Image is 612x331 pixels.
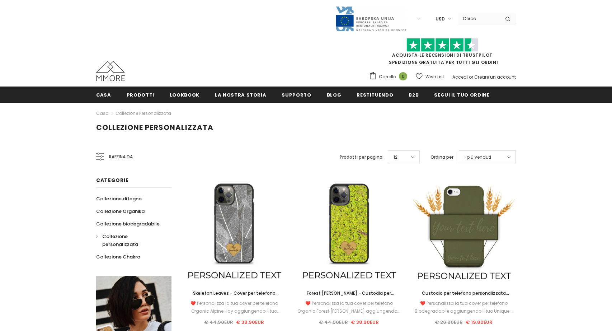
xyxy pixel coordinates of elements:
span: Collezione personalizzata [96,122,213,132]
a: Javni Razpis [335,15,407,22]
a: Prodotti [127,87,154,103]
span: supporto [282,92,311,98]
span: Collezione Chakra [96,253,140,260]
span: Lookbook [170,92,199,98]
img: Fidati di Pilot Stars [406,38,478,52]
a: Collezione Organika [96,205,145,218]
span: Casa [96,92,111,98]
a: Collezione personalizzata [116,110,171,116]
span: SPEDIZIONE GRATUITA PER TUTTI GLI ORDINI [369,41,516,65]
span: 12 [394,154,397,161]
span: Collezione biodegradabile [96,220,160,227]
a: Custodia per telefono personalizzata biodegradabile - Verde oliva [412,289,516,297]
img: Casi MMORE [96,61,125,81]
a: Wish List [416,70,444,83]
span: or [469,74,473,80]
label: Prodotti per pagina [340,154,382,161]
a: Skeleton Leaves - Cover per telefono personalizzata - Regalo personalizzato [182,289,286,297]
div: ❤️ Personalizza la tua cover per telefono Organic Alpine Hay aggiungendo il tuo Unique... [182,299,286,315]
a: Collezione personalizzata [96,230,164,251]
span: Raffina da [109,153,133,161]
span: Collezione Organika [96,208,145,215]
a: Creare un account [474,74,516,80]
div: ❤️ Personalizza la tua cover per telefono Biodegradabile aggiungendo il tuo Unique... [412,299,516,315]
input: Search Site [458,13,500,24]
span: Forest [PERSON_NAME] - Custodia per telefono personalizzata - Regalo personalizzato [307,290,394,312]
span: Segui il tuo ordine [434,92,489,98]
img: Javni Razpis [335,6,407,32]
span: Prodotti [127,92,154,98]
a: Collezione Chakra [96,251,140,263]
a: Casa [96,109,109,118]
a: Forest [PERSON_NAME] - Custodia per telefono personalizzata - Regalo personalizzato [297,289,401,297]
a: supporto [282,87,311,103]
a: La nostra storia [215,87,266,103]
span: Custodia per telefono personalizzata biodegradabile - Verde oliva [422,290,509,304]
span: Collezione personalizzata [102,233,138,248]
span: B2B [409,92,419,98]
span: € 38.90EUR [236,319,264,326]
a: Casa [96,87,111,103]
span: La nostra storia [215,92,266,98]
a: Restituendo [357,87,393,103]
span: Collezione di legno [96,195,142,202]
span: Restituendo [357,92,393,98]
span: Wish List [425,73,444,80]
span: Skeleton Leaves - Cover per telefono personalizzata - Regalo personalizzato [190,290,279,304]
span: € 19.80EUR [466,319,493,326]
span: Blog [327,92,342,98]
a: B2B [409,87,419,103]
span: I più venduti [465,154,491,161]
span: € 38.90EUR [351,319,379,326]
label: Ordina per [430,154,453,161]
span: € 26.90EUR [435,319,463,326]
div: ❤️ Personalizza la tua cover per telefono Organic Forest [PERSON_NAME] aggiungendo... [297,299,401,315]
a: Acquista le recensioni di TrustPilot [392,52,493,58]
span: € 44.90EUR [204,319,233,326]
a: Blog [327,87,342,103]
span: € 44.90EUR [319,319,348,326]
a: Segui il tuo ordine [434,87,489,103]
a: Accedi [452,74,468,80]
span: Categorie [96,177,128,184]
span: USD [436,15,445,23]
span: 0 [399,72,407,80]
a: Lookbook [170,87,199,103]
a: Collezione di legno [96,192,142,205]
span: Carrello [379,73,396,80]
a: Collezione biodegradabile [96,218,160,230]
a: Carrello 0 [369,71,411,82]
